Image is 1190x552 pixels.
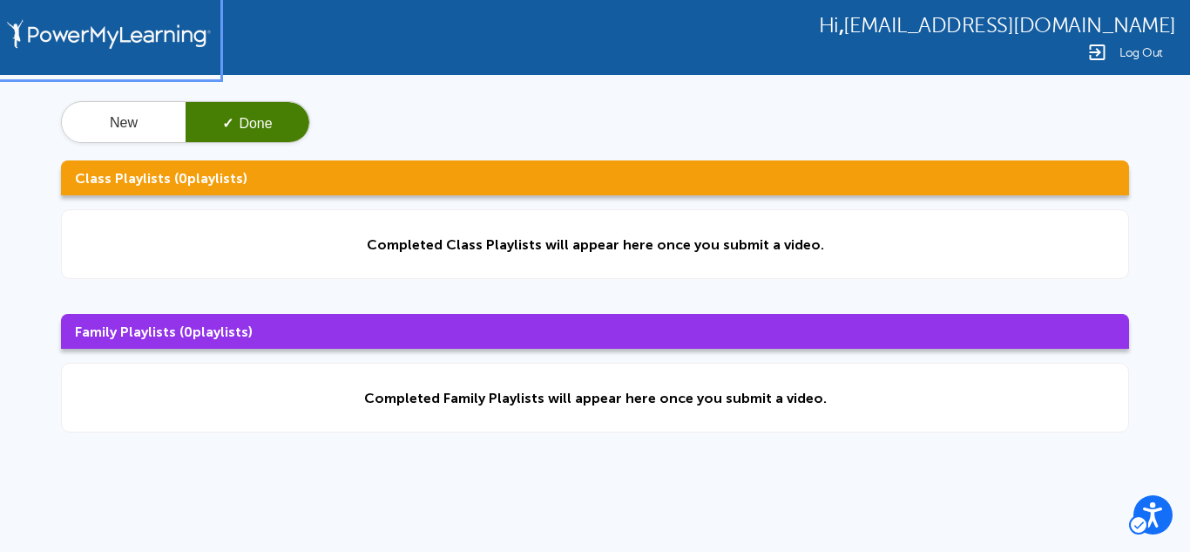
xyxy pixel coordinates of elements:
button: New [62,102,186,144]
span: Hi [819,14,839,37]
span: ✓ [222,116,233,131]
div: Log Out [819,42,1176,63]
button: Done [186,102,309,144]
div: Completed Class Playlists will appear here once you submit a video. [367,236,824,253]
h3: Family Playlists ( playlists) [61,314,1129,349]
span: Log Out [1119,46,1163,59]
span: 0 [179,170,187,187]
span: 0 [184,324,193,340]
div: Completed Family Playlists will appear here once you submit a video. [364,390,827,406]
h3: Class Playlists ( playlists) [61,160,1129,195]
div: , [819,12,1176,37]
img: Logout Icon [1086,42,1107,63]
span: [EMAIL_ADDRESS][DOMAIN_NAME] [843,14,1176,37]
